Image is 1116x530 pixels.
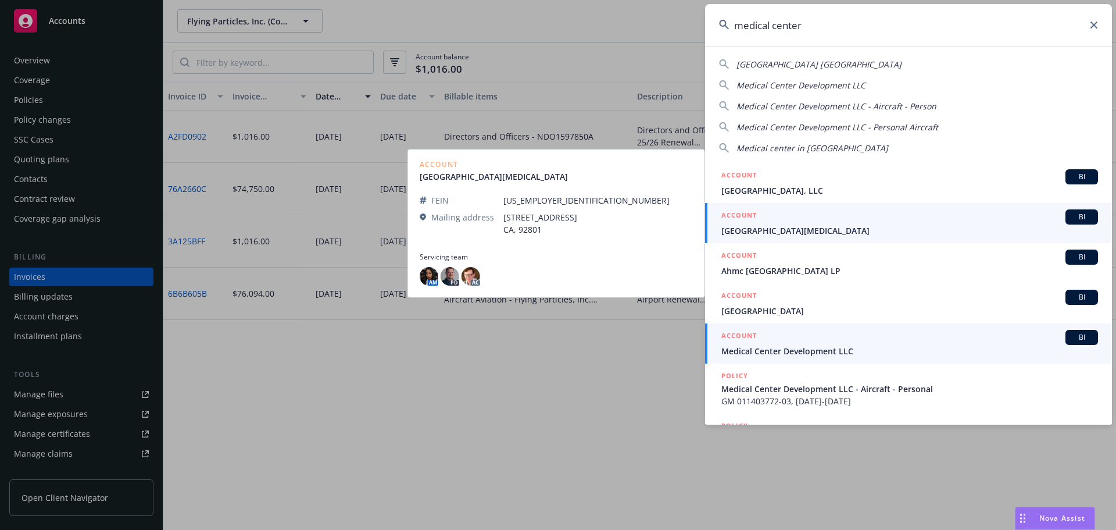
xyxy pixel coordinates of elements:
[705,283,1112,323] a: ACCOUNTBI[GEOGRAPHIC_DATA]
[736,122,938,133] span: Medical Center Development LLC - Personal Aircraft
[721,290,757,304] h5: ACCOUNT
[1070,212,1093,222] span: BI
[705,4,1112,46] input: Search...
[721,330,757,344] h5: ACCOUNT
[736,80,865,91] span: Medical Center Development LLC
[705,243,1112,283] a: ACCOUNTBIAhmc [GEOGRAPHIC_DATA] LP
[1015,507,1030,529] div: Drag to move
[721,265,1098,277] span: Ahmc [GEOGRAPHIC_DATA] LP
[721,305,1098,317] span: [GEOGRAPHIC_DATA]
[721,370,748,382] h5: POLICY
[721,225,1098,237] span: [GEOGRAPHIC_DATA][MEDICAL_DATA]
[705,414,1112,464] a: POLICY
[721,209,757,223] h5: ACCOUNT
[705,203,1112,243] a: ACCOUNTBI[GEOGRAPHIC_DATA][MEDICAL_DATA]
[1015,507,1095,530] button: Nova Assist
[705,163,1112,203] a: ACCOUNTBI[GEOGRAPHIC_DATA], LLC
[1070,252,1093,262] span: BI
[1070,172,1093,182] span: BI
[721,420,748,432] h5: POLICY
[721,169,757,183] h5: ACCOUNT
[1070,332,1093,343] span: BI
[721,184,1098,197] span: [GEOGRAPHIC_DATA], LLC
[736,59,902,70] span: [GEOGRAPHIC_DATA] [GEOGRAPHIC_DATA]
[1070,292,1093,303] span: BI
[705,323,1112,364] a: ACCOUNTBIMedical Center Development LLC
[736,143,888,154] span: Medical center in [GEOGRAPHIC_DATA]
[736,101,936,112] span: Medical Center Development LLC - Aircraft - Person
[721,395,1098,407] span: GM 011403772-03, [DATE]-[DATE]
[721,345,1098,357] span: Medical Center Development LLC
[705,364,1112,414] a: POLICYMedical Center Development LLC - Aircraft - PersonalGM 011403772-03, [DATE]-[DATE]
[721,250,757,264] h5: ACCOUNT
[721,383,1098,395] span: Medical Center Development LLC - Aircraft - Personal
[1039,513,1085,523] span: Nova Assist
